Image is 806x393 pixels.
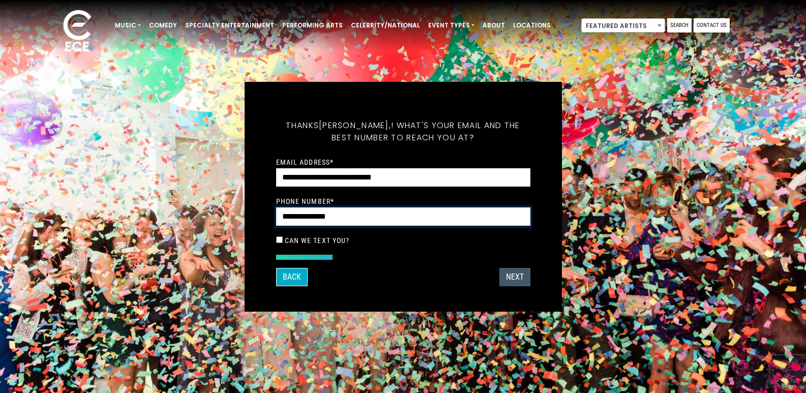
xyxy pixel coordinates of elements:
[319,119,391,131] span: [PERSON_NAME],
[278,17,347,34] a: Performing Arts
[181,17,278,34] a: Specialty Entertainment
[499,268,530,286] button: Next
[285,236,350,245] label: Can we text you?
[347,17,424,34] a: Celebrity/National
[111,17,145,34] a: Music
[509,17,555,34] a: Locations
[276,107,530,156] h5: Thanks ! What's your email and the best number to reach you at?
[667,18,692,33] a: Search
[582,19,665,33] span: Featured Artists
[52,7,103,56] img: ece_new_logo_whitev2-1.png
[424,17,479,34] a: Event Types
[479,17,509,34] a: About
[694,18,730,33] a: Contact Us
[145,17,181,34] a: Comedy
[581,18,665,33] span: Featured Artists
[276,158,334,167] label: Email Address
[276,197,335,206] label: Phone Number
[276,268,308,286] button: Back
